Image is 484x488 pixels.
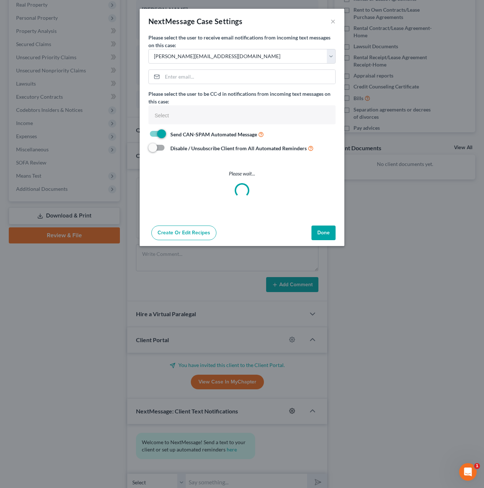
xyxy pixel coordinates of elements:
[459,463,477,481] iframe: Intercom live chat
[148,170,336,177] p: Please wait...
[474,463,480,469] span: 1
[148,34,336,49] label: Please select the user to receive email notifications from incoming text messages on this case:
[170,131,257,137] strong: Send CAN-SPAM Automated Message
[148,16,242,26] div: NextMessage Case Settings
[170,145,307,151] strong: Disable / Unsubscribe Client from All Automated Reminders
[162,70,335,84] input: Enter email...
[151,226,216,240] a: Create or Edit Recipes
[311,226,336,240] button: Done
[330,17,336,26] button: ×
[148,90,336,105] label: Please select the user to be CC-d in notifications from incoming text messages on this case:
